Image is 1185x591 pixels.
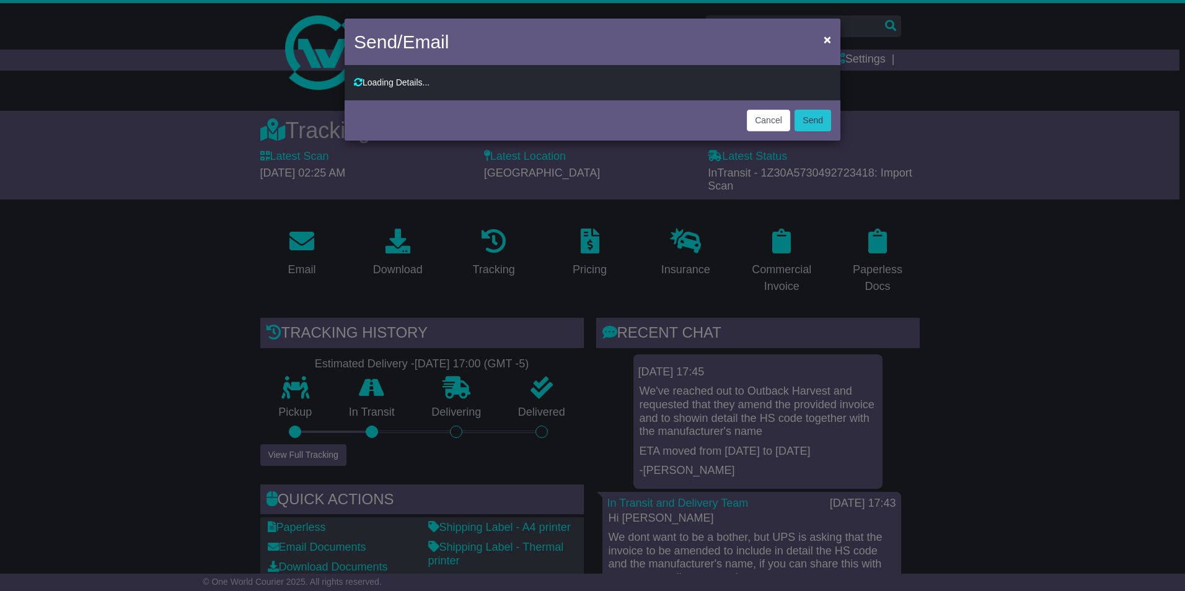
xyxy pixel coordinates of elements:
[824,32,831,46] span: ×
[747,110,790,131] button: Cancel
[817,27,837,52] button: Close
[354,28,449,56] h4: Send/Email
[354,77,831,88] div: Loading Details...
[795,110,831,131] button: Send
